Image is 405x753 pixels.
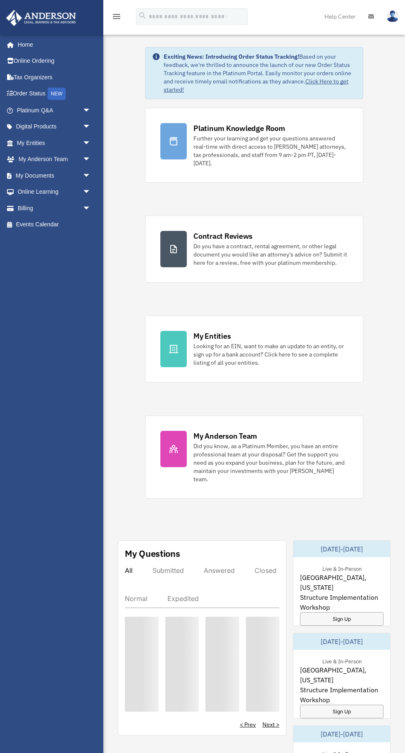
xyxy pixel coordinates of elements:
span: arrow_drop_down [83,167,99,184]
a: Online Learningarrow_drop_down [6,184,103,200]
div: Contract Reviews [193,231,253,241]
div: Expedited [167,594,199,603]
div: Platinum Knowledge Room [193,123,285,133]
span: arrow_drop_down [83,119,99,135]
div: Answered [204,566,235,575]
div: [DATE]-[DATE] [293,541,390,557]
div: Looking for an EIN, want to make an update to an entity, or sign up for a bank account? Click her... [193,342,348,367]
a: Online Ordering [6,53,103,69]
span: arrow_drop_down [83,200,99,217]
div: My Anderson Team [193,431,257,441]
a: Platinum Q&Aarrow_drop_down [6,102,103,119]
a: Billingarrow_drop_down [6,200,103,216]
i: search [138,11,147,20]
a: Home [6,36,99,53]
span: [GEOGRAPHIC_DATA], [US_STATE] [300,665,384,685]
div: Submitted [152,566,184,575]
span: Structure Implementation Workshop [300,592,384,612]
div: Closed [255,566,276,575]
a: Contract Reviews Do you have a contract, rental agreement, or other legal document you would like... [145,216,363,283]
a: Events Calendar [6,216,103,233]
a: My Entitiesarrow_drop_down [6,135,103,151]
div: Do you have a contract, rental agreement, or other legal document you would like an attorney's ad... [193,242,348,267]
strong: Exciting News: Introducing Order Status Tracking! [164,53,299,60]
div: Live & In-Person [316,564,368,572]
span: arrow_drop_down [83,102,99,119]
a: My Documentsarrow_drop_down [6,167,103,184]
div: Normal [125,594,148,603]
span: arrow_drop_down [83,135,99,152]
a: Platinum Knowledge Room Further your learning and get your questions answered real-time with dire... [145,108,363,183]
div: NEW [48,88,66,100]
div: My Questions [125,547,180,560]
span: Structure Implementation Workshop [300,685,384,705]
a: < Prev [240,720,256,729]
div: All [125,566,133,575]
a: My Anderson Teamarrow_drop_down [6,151,103,168]
span: arrow_drop_down [83,184,99,201]
div: My Entities [193,331,231,341]
div: Did you know, as a Platinum Member, you have an entire professional team at your disposal? Get th... [193,442,348,483]
span: arrow_drop_down [83,151,99,168]
a: Order StatusNEW [6,86,103,102]
div: Live & In-Person [316,656,368,665]
a: My Anderson Team Did you know, as a Platinum Member, you have an entire professional team at your... [145,416,363,499]
a: Tax Organizers [6,69,103,86]
div: [DATE]-[DATE] [293,726,390,742]
a: menu [112,14,121,21]
span: [GEOGRAPHIC_DATA], [US_STATE] [300,572,384,592]
a: Digital Productsarrow_drop_down [6,119,103,135]
a: Next > [262,720,279,729]
a: Click Here to get started! [164,78,348,93]
a: Sign Up [300,612,384,626]
a: My Entities Looking for an EIN, want to make an update to an entity, or sign up for a bank accoun... [145,316,363,382]
i: menu [112,12,121,21]
img: Anderson Advisors Platinum Portal [4,10,79,26]
div: Based on your feedback, we're thrilled to announce the launch of our new Order Status Tracking fe... [164,52,356,94]
img: User Pic [386,10,399,22]
a: Sign Up [300,705,384,718]
div: [DATE]-[DATE] [293,633,390,650]
div: Further your learning and get your questions answered real-time with direct access to [PERSON_NAM... [193,134,348,167]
